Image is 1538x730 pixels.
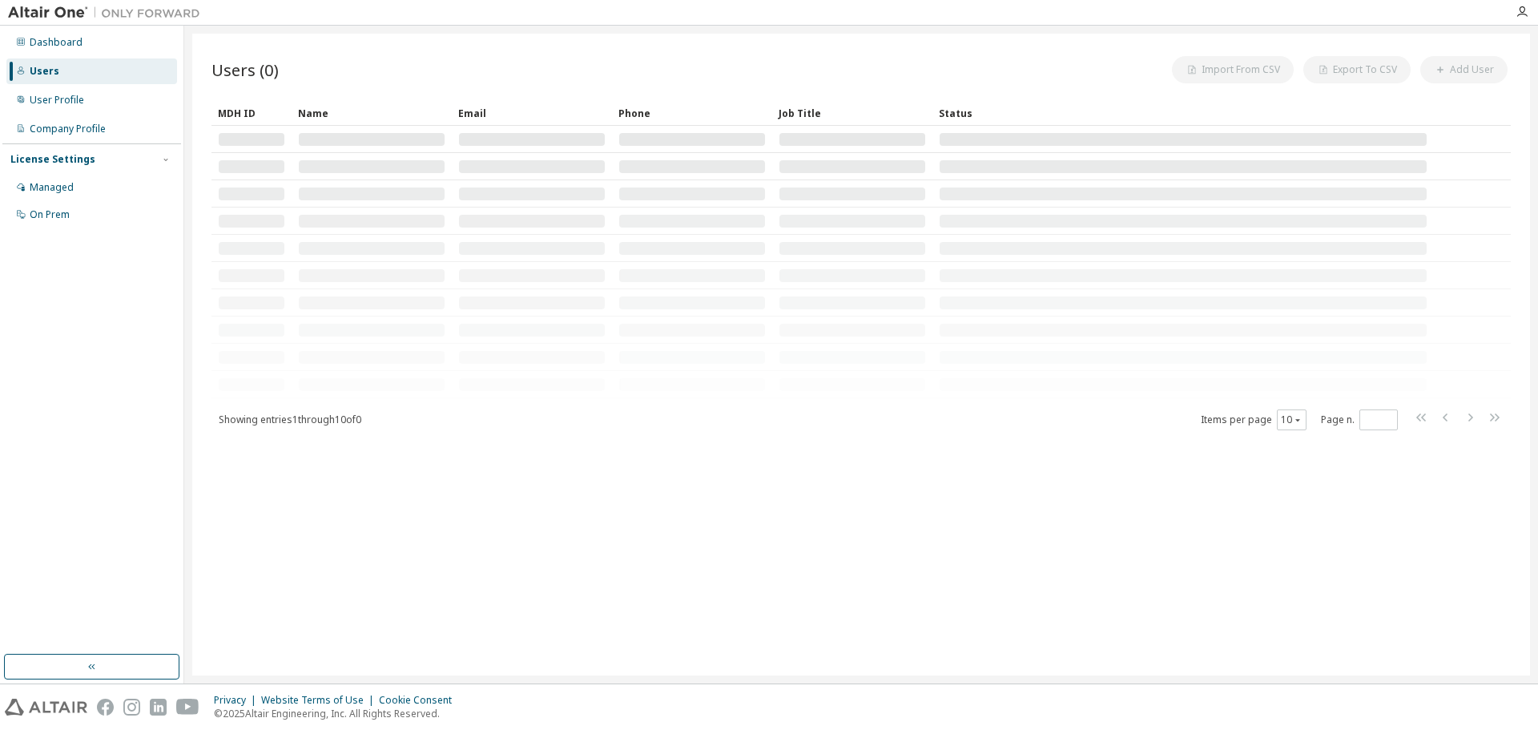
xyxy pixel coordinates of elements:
span: Showing entries 1 through 10 of 0 [219,413,361,426]
div: Website Terms of Use [261,694,379,707]
img: facebook.svg [97,699,114,716]
img: instagram.svg [123,699,140,716]
img: Altair One [8,5,208,21]
img: altair_logo.svg [5,699,87,716]
div: Job Title [779,100,926,126]
div: Email [458,100,606,126]
button: Add User [1420,56,1508,83]
div: Privacy [214,694,261,707]
div: Status [939,100,1427,126]
div: Dashboard [30,36,83,49]
div: User Profile [30,94,84,107]
img: linkedin.svg [150,699,167,716]
div: Cookie Consent [379,694,461,707]
span: Users (0) [211,58,279,81]
img: youtube.svg [176,699,199,716]
div: License Settings [10,153,95,166]
span: Items per page [1201,409,1306,430]
button: 10 [1281,413,1302,426]
div: Name [298,100,445,126]
button: Export To CSV [1303,56,1411,83]
div: On Prem [30,208,70,221]
div: Phone [618,100,766,126]
div: Users [30,65,59,78]
p: © 2025 Altair Engineering, Inc. All Rights Reserved. [214,707,461,720]
div: Company Profile [30,123,106,135]
div: MDH ID [218,100,285,126]
button: Import From CSV [1172,56,1294,83]
div: Managed [30,181,74,194]
span: Page n. [1321,409,1398,430]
